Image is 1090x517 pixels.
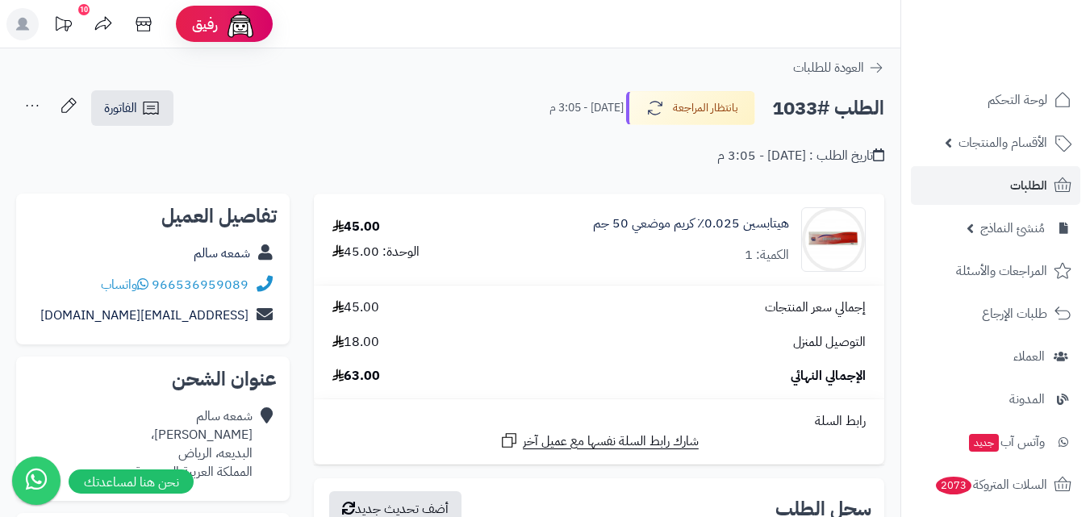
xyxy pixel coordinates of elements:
span: لوحة التحكم [988,89,1047,111]
a: [EMAIL_ADDRESS][DOMAIN_NAME] [40,306,248,325]
span: 63.00 [332,367,380,386]
a: وآتس آبجديد [911,423,1080,461]
span: الأقسام والمنتجات [958,131,1047,154]
span: شارك رابط السلة نفسها مع عميل آخر [523,432,699,451]
a: الطلبات [911,166,1080,205]
span: رفيق [192,15,218,34]
span: وآتس آب [967,431,1045,453]
div: الوحدة: 45.00 [332,243,420,261]
span: الطلبات [1010,174,1047,197]
a: تحديثات المنصة [43,8,83,44]
div: 45.00 [332,218,380,236]
a: هيتابسين 0.025٪ كريم موضعي 50 جم [593,215,789,233]
img: ai-face.png [224,8,257,40]
div: شمعه سالم [PERSON_NAME]، البديعه، الرياض المملكة العربية السعودية [135,407,253,481]
h2: عنوان الشحن [29,369,277,389]
span: 2073 [936,477,971,494]
a: المدونة [911,380,1080,419]
span: 18.00 [332,333,379,352]
h2: الطلب #1033 [772,92,884,125]
a: لوحة التحكم [911,81,1080,119]
a: 966536959089 [152,275,248,294]
span: إجمالي سعر المنتجات [765,298,866,317]
a: شارك رابط السلة نفسها مع عميل آخر [499,431,699,451]
div: تاريخ الطلب : [DATE] - 3:05 م [717,147,884,165]
span: التوصيل للمنزل [793,333,866,352]
span: الإجمالي النهائي [791,367,866,386]
span: مُنشئ النماذج [980,217,1045,240]
span: جديد [969,434,999,452]
span: المراجعات والأسئلة [956,260,1047,282]
div: رابط السلة [320,412,878,431]
a: شمعه سالم [194,244,250,263]
a: الفاتورة [91,90,173,126]
h2: تفاصيل العميل [29,206,277,226]
div: الكمية: 1 [745,246,789,265]
a: العودة للطلبات [793,58,884,77]
img: logo-2.png [980,45,1075,79]
a: المراجعات والأسئلة [911,252,1080,290]
div: 10 [78,4,90,15]
span: السلات المتروكة [934,473,1047,496]
a: طلبات الإرجاع [911,294,1080,333]
a: السلات المتروكة2073 [911,465,1080,504]
span: العودة للطلبات [793,58,864,77]
span: المدونة [1009,388,1045,411]
a: واتساب [101,275,148,294]
a: العملاء [911,337,1080,376]
button: بانتظار المراجعة [626,91,755,125]
span: الفاتورة [104,98,137,118]
span: 45.00 [332,298,379,317]
span: طلبات الإرجاع [982,302,1047,325]
span: العملاء [1013,345,1045,368]
img: 1747565623-Heatapsin%20Cream%2050%20gm-90x90.jpg [802,207,865,272]
small: [DATE] - 3:05 م [549,100,624,116]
